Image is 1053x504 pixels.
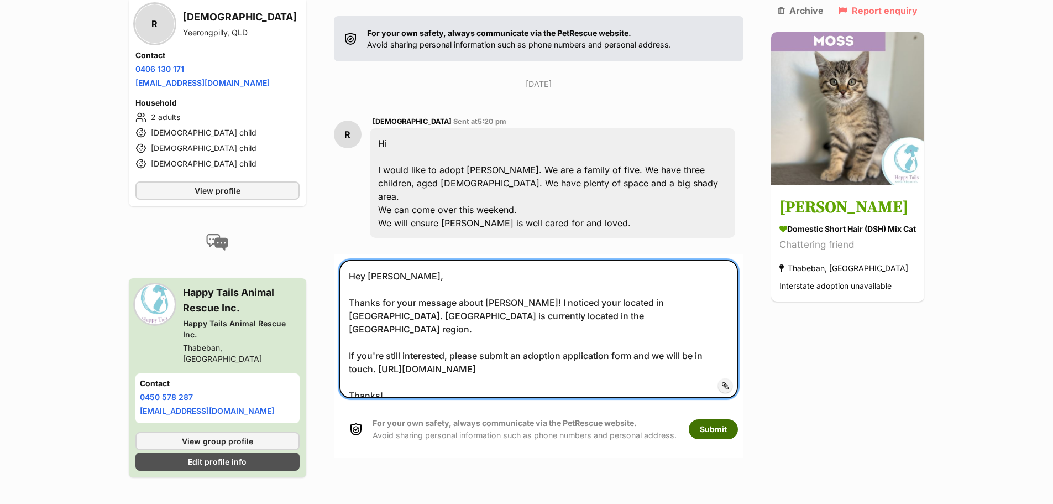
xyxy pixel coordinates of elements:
h4: Household [135,97,300,108]
img: conversation-icon-4a6f8262b818ee0b60e3300018af0b2d0b884aa5de6e9bcb8d3d4eeb1a70a7c4.svg [206,234,228,251]
li: [DEMOGRAPHIC_DATA] child [135,157,300,170]
button: Submit [689,419,738,439]
span: Sent at [453,117,506,126]
a: Report enquiry [839,6,918,15]
span: [DEMOGRAPHIC_DATA] [373,117,452,126]
div: Happy Tails Animal Rescue Inc. [183,318,300,340]
a: View group profile [135,432,300,450]
a: View profile [135,181,300,200]
img: Moss [771,32,924,185]
a: 0406 130 171 [135,64,184,74]
div: Thabeban, [GEOGRAPHIC_DATA] [779,261,908,276]
div: Hi I would like to adopt [PERSON_NAME]. We are a family of five. We have three children, aged [DE... [370,128,736,238]
span: View profile [195,185,240,196]
h3: [DEMOGRAPHIC_DATA] [183,9,297,25]
a: 0450 578 287 [140,392,193,402]
strong: For your own safety, always communicate via the PetRescue website. [373,418,637,428]
span: Interstate adoption unavailable [779,282,892,291]
li: [DEMOGRAPHIC_DATA] child [135,142,300,155]
li: [DEMOGRAPHIC_DATA] child [135,126,300,139]
a: Archive [778,6,824,15]
div: Domestic Short Hair (DSH) Mix Cat [779,224,916,235]
li: 2 adults [135,111,300,124]
h4: Contact [135,50,300,61]
h4: Contact [140,378,295,389]
strong: For your own safety, always communicate via the PetRescue website. [367,28,631,38]
span: 5:20 pm [478,117,506,126]
p: [DATE] [334,78,744,90]
div: R [334,121,362,148]
div: R [135,4,174,43]
h3: [PERSON_NAME] [779,196,916,221]
p: Avoid sharing personal information such as phone numbers and personal address. [373,417,677,441]
span: Edit profile info [188,456,247,467]
img: Happy Tails Animal Rescue Inc. profile pic [135,285,174,324]
div: Chattering friend [779,238,916,253]
a: [EMAIL_ADDRESS][DOMAIN_NAME] [140,406,274,415]
p: Avoid sharing personal information such as phone numbers and personal address. [367,27,671,51]
a: [EMAIL_ADDRESS][DOMAIN_NAME] [135,78,270,87]
span: View group profile [182,435,253,447]
h3: Happy Tails Animal Rescue Inc. [183,285,300,316]
div: Yeerongpilly, QLD [183,27,297,38]
a: Edit profile info [135,453,300,471]
div: Thabeban, [GEOGRAPHIC_DATA] [183,342,300,365]
a: [PERSON_NAME] Domestic Short Hair (DSH) Mix Cat Chattering friend Thabeban, [GEOGRAPHIC_DATA] Int... [771,188,924,302]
